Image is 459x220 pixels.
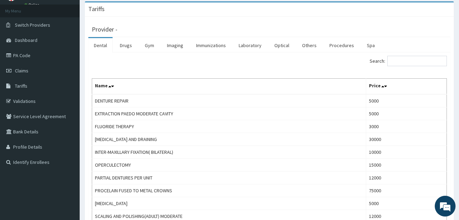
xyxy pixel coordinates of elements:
[92,171,366,184] td: PARTIAL DENTURES PER UNIT
[361,38,380,53] a: Spa
[366,159,447,171] td: 15000
[92,184,366,197] td: PROCELAIN FUSED TO METAL CROWNS
[161,38,189,53] a: Imaging
[387,56,447,66] input: Search:
[366,120,447,133] td: 3000
[366,133,447,146] td: 30000
[24,2,41,7] a: Online
[92,26,117,33] h3: Provider -
[92,159,366,171] td: OPERCULECTOMY
[92,94,366,107] td: DENTURE REPAIR
[88,6,105,12] h3: Tariffs
[88,38,113,53] a: Dental
[92,107,366,120] td: EXTRACTION PAEDO MODERATE CAVITY
[92,79,366,95] th: Name
[366,171,447,184] td: 12000
[269,38,295,53] a: Optical
[324,38,360,53] a: Procedures
[191,38,231,53] a: Immunizations
[15,68,28,74] span: Claims
[370,56,447,66] label: Search:
[15,37,37,43] span: Dashboard
[366,197,447,210] td: 5000
[92,197,366,210] td: [MEDICAL_DATA]
[92,133,366,146] td: [MEDICAL_DATA] AND DRAINING
[366,94,447,107] td: 5000
[366,184,447,197] td: 75000
[15,22,50,28] span: Switch Providers
[297,38,322,53] a: Others
[114,38,138,53] a: Drugs
[92,120,366,133] td: FLUORIDE THERAPY
[15,83,27,89] span: Tariffs
[92,146,366,159] td: INTER-MAXILLARY FIXATION( BILATERAL)
[233,38,267,53] a: Laboratory
[366,107,447,120] td: 5000
[366,79,447,95] th: Price
[139,38,160,53] a: Gym
[366,146,447,159] td: 10000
